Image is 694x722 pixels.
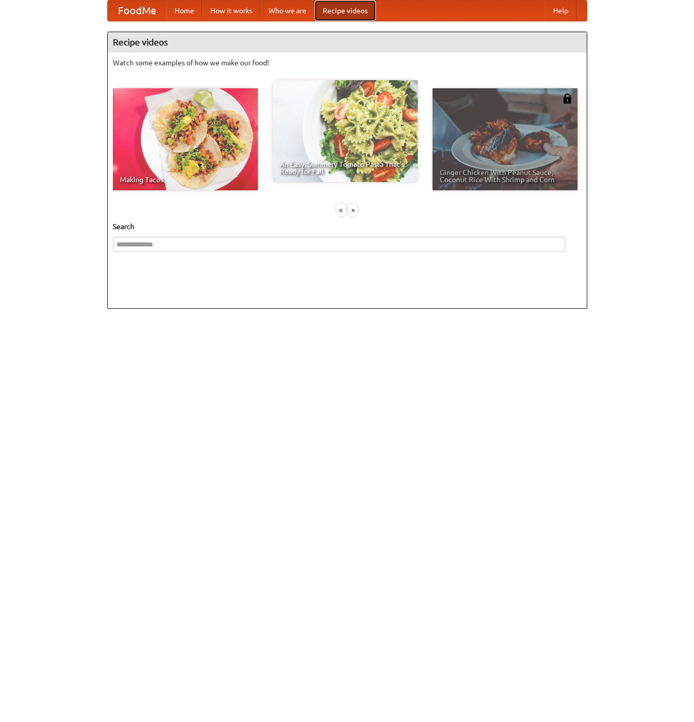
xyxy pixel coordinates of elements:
a: Recipe videos [315,1,376,21]
a: Who we are [260,1,315,21]
a: Home [166,1,202,21]
h5: Search [113,221,582,232]
a: Making Tacos [113,88,258,190]
p: Watch some examples of how we make our food! [113,58,582,68]
div: « [337,204,346,216]
span: Making Tacos [120,176,251,183]
img: 483408.png [562,93,572,104]
h4: Recipe videos [108,32,587,53]
div: » [348,204,357,216]
a: How it works [202,1,260,21]
a: FoodMe [108,1,166,21]
span: An Easy, Summery Tomato Pasta That's Ready for Fall [280,161,411,175]
a: An Easy, Summery Tomato Pasta That's Ready for Fall [273,80,418,182]
a: Help [545,1,577,21]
